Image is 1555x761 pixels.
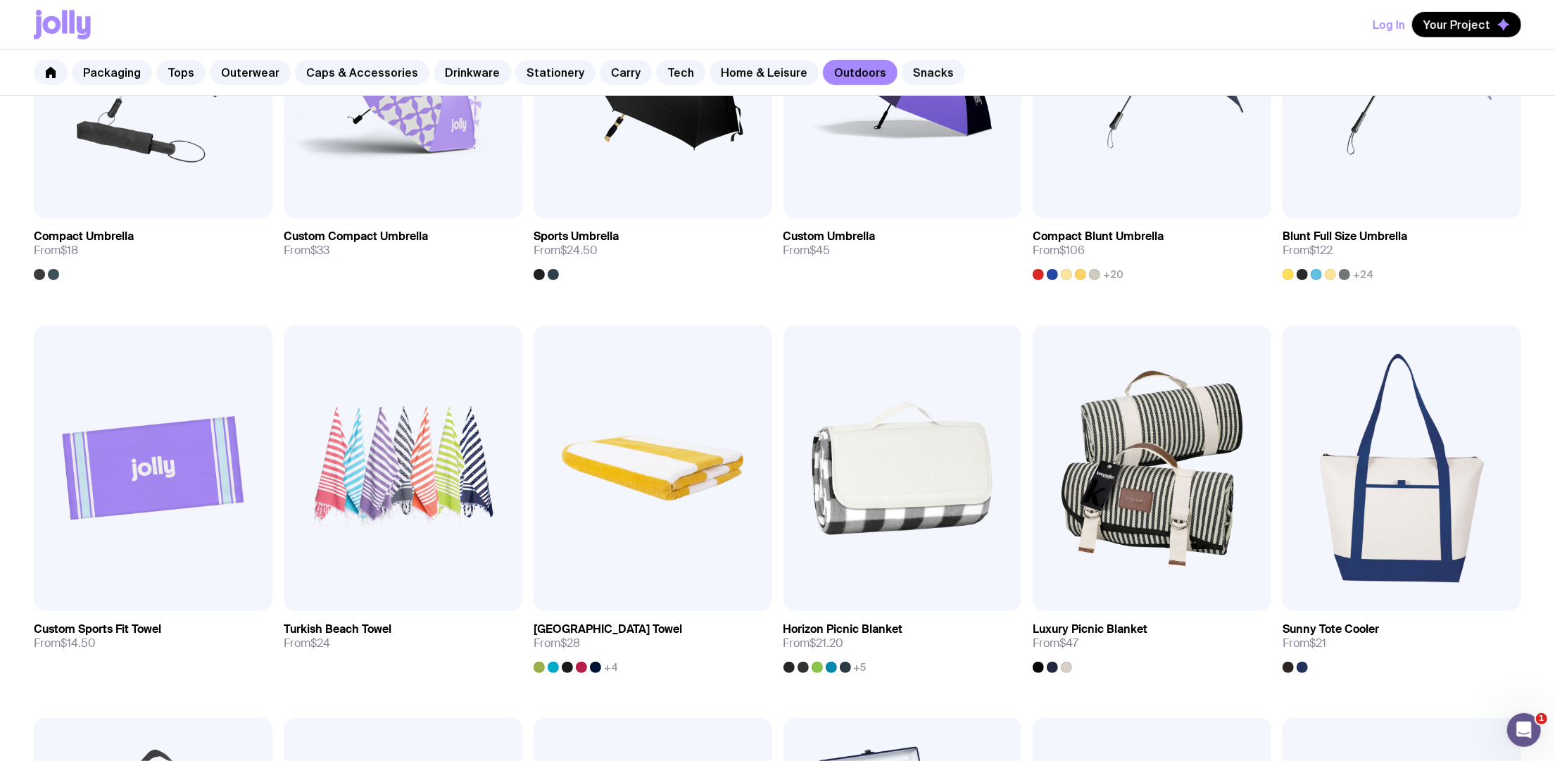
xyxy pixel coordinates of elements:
span: $122 [1309,243,1333,258]
span: $47 [1059,636,1078,650]
h3: Luxury Picnic Blanket [1033,622,1147,636]
a: Blunt Full Size UmbrellaFrom$122+24 [1283,218,1521,280]
span: From [783,636,844,650]
a: Caps & Accessories [295,60,429,85]
span: From [534,244,598,258]
a: Drinkware [434,60,511,85]
a: Sports UmbrellaFrom$24.50 [534,218,772,280]
span: $28 [560,636,580,650]
a: Outdoors [823,60,898,85]
h3: [GEOGRAPHIC_DATA] Towel [534,622,682,636]
span: $33 [310,243,329,258]
h3: Custom Compact Umbrella [284,229,428,244]
h3: Custom Sports Fit Towel [34,622,161,636]
a: Custom Compact UmbrellaFrom$33 [284,218,522,269]
a: Packaging [72,60,152,85]
button: Your Project [1412,12,1521,37]
a: Luxury Picnic BlanketFrom$47 [1033,611,1271,673]
span: +20 [1103,269,1123,280]
span: From [783,244,831,258]
span: +4 [604,662,618,673]
span: $106 [1059,243,1085,258]
a: Horizon Picnic BlanketFrom$21.20+5 [783,611,1022,673]
a: Custom Sports Fit TowelFrom$14.50 [34,611,272,662]
a: Sunny Tote CoolerFrom$21 [1283,611,1521,673]
a: [GEOGRAPHIC_DATA] TowelFrom$28+4 [534,611,772,673]
h3: Sports Umbrella [534,229,619,244]
a: Home & Leisure [710,60,819,85]
span: From [284,636,330,650]
span: +24 [1353,269,1373,280]
h3: Turkish Beach Towel [284,622,391,636]
a: Custom UmbrellaFrom$45 [783,218,1022,269]
span: From [1033,636,1078,650]
span: From [1033,244,1085,258]
h3: Custom Umbrella [783,229,876,244]
span: $45 [810,243,831,258]
span: $18 [61,243,78,258]
a: Carry [600,60,652,85]
span: $21.20 [810,636,844,650]
span: From [1283,244,1333,258]
span: $24.50 [560,243,598,258]
a: Snacks [902,60,965,85]
span: $14.50 [61,636,96,650]
span: $21 [1309,636,1326,650]
h3: Compact Blunt Umbrella [1033,229,1164,244]
span: From [284,244,329,258]
h3: Compact Umbrella [34,229,134,244]
a: Compact Blunt UmbrellaFrom$106+20 [1033,218,1271,280]
span: $24 [310,636,330,650]
span: From [34,636,96,650]
a: Tops [156,60,206,85]
span: 1 [1536,713,1547,724]
a: Stationery [515,60,596,85]
a: Compact UmbrellaFrom$18 [34,218,272,280]
iframe: Intercom live chat [1507,713,1541,747]
a: Tech [656,60,705,85]
span: From [34,244,78,258]
span: From [1283,636,1326,650]
span: Your Project [1423,18,1490,32]
h3: Horizon Picnic Blanket [783,622,903,636]
span: +5 [854,662,867,673]
a: Outerwear [210,60,291,85]
a: Turkish Beach TowelFrom$24 [284,611,522,662]
h3: Sunny Tote Cooler [1283,622,1379,636]
span: From [534,636,580,650]
h3: Blunt Full Size Umbrella [1283,229,1407,244]
button: Log In [1373,12,1405,37]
